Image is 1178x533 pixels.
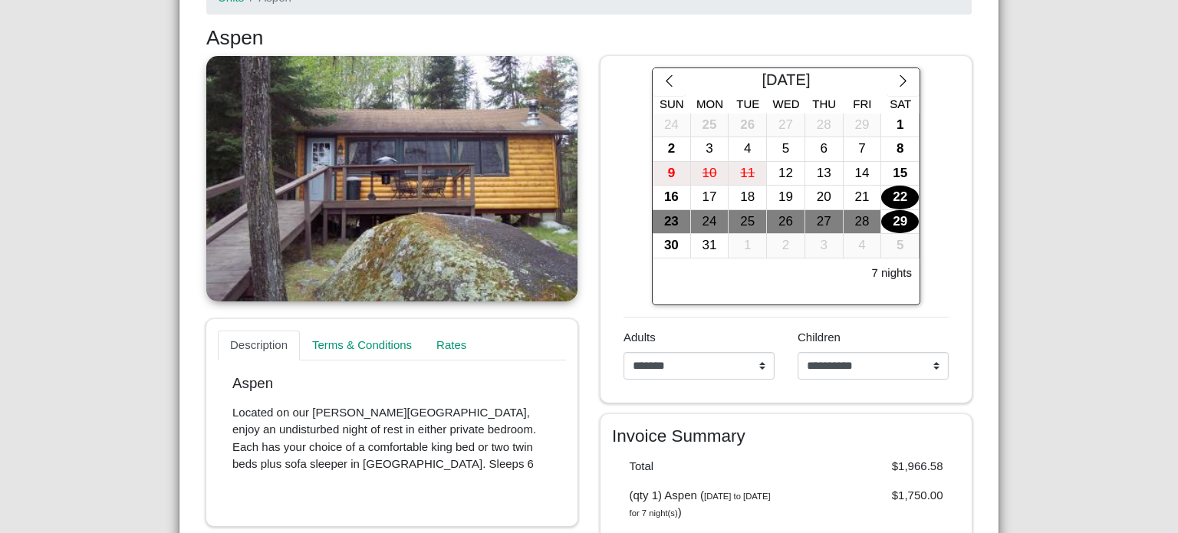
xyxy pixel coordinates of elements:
button: 3 [691,137,729,162]
div: 26 [767,210,805,234]
div: 10 [691,162,729,186]
div: 8 [881,137,919,161]
svg: chevron left [662,74,676,88]
button: 4 [729,137,767,162]
button: 11 [729,162,767,186]
button: 30 [653,234,691,258]
div: 2 [653,137,690,161]
div: 13 [805,162,843,186]
button: 2 [653,137,691,162]
div: 28 [805,114,843,137]
div: 24 [691,210,729,234]
button: 6 [805,137,844,162]
div: 29 [844,114,881,137]
div: 6 [805,137,843,161]
div: 26 [729,114,766,137]
div: 16 [653,186,690,209]
button: 24 [653,114,691,138]
div: 29 [881,210,919,234]
span: Mon [696,97,723,110]
div: Total [618,458,787,475]
div: 11 [729,162,766,186]
div: 4 [729,137,766,161]
a: Terms & Conditions [300,331,424,361]
button: 18 [729,186,767,210]
div: 27 [805,210,843,234]
div: 28 [844,210,881,234]
h6: 7 nights [871,266,912,280]
button: 14 [844,162,882,186]
button: 16 [653,186,691,210]
button: 7 [844,137,882,162]
div: 12 [767,162,805,186]
div: 5 [767,137,805,161]
button: 1 [729,234,767,258]
button: 3 [805,234,844,258]
svg: chevron right [896,74,910,88]
div: 31 [691,234,729,258]
button: 1 [881,114,920,138]
span: Fri [853,97,871,110]
button: 5 [767,137,805,162]
button: 26 [729,114,767,138]
div: 25 [691,114,729,137]
button: 25 [691,114,729,138]
button: 29 [844,114,882,138]
button: 2 [767,234,805,258]
div: 2 [767,234,805,258]
button: chevron right [887,68,920,96]
p: Aspen [232,375,551,393]
div: 14 [844,162,881,186]
div: [DATE] [686,68,887,96]
button: 15 [881,162,920,186]
button: 8 [881,137,920,162]
div: 1 [881,114,919,137]
button: 31 [691,234,729,258]
button: 5 [881,234,920,258]
span: Sat [890,97,911,110]
p: Located on our [PERSON_NAME][GEOGRAPHIC_DATA], enjoy an undisturbed night of rest in either priva... [232,404,551,473]
button: chevron left [653,68,686,96]
div: 30 [653,234,690,258]
button: 28 [805,114,844,138]
button: 4 [844,234,882,258]
button: 23 [653,210,691,235]
a: Rates [424,331,479,361]
button: 24 [691,210,729,235]
button: 22 [881,186,920,210]
div: 21 [844,186,881,209]
button: 28 [844,210,882,235]
div: 9 [653,162,690,186]
button: 19 [767,186,805,210]
span: Children [798,331,841,344]
div: 4 [844,234,881,258]
div: 7 [844,137,881,161]
div: 20 [805,186,843,209]
h3: Aspen [206,26,972,51]
div: 3 [691,137,729,161]
button: 29 [881,210,920,235]
span: Sun [660,97,684,110]
a: Description [218,331,300,361]
button: 9 [653,162,691,186]
button: 27 [767,114,805,138]
div: $1,966.58 [786,458,955,475]
span: Thu [812,97,836,110]
button: 17 [691,186,729,210]
div: 18 [729,186,766,209]
div: 17 [691,186,729,209]
div: 24 [653,114,690,137]
button: 21 [844,186,882,210]
span: Tue [736,97,759,110]
div: 22 [881,186,919,209]
div: 5 [881,234,919,258]
span: Adults [624,331,656,344]
div: 25 [729,210,766,234]
div: (qty 1) Aspen ( ) [618,487,787,521]
div: 27 [767,114,805,137]
div: 15 [881,162,919,186]
div: 1 [729,234,766,258]
button: 27 [805,210,844,235]
span: Wed [773,97,800,110]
